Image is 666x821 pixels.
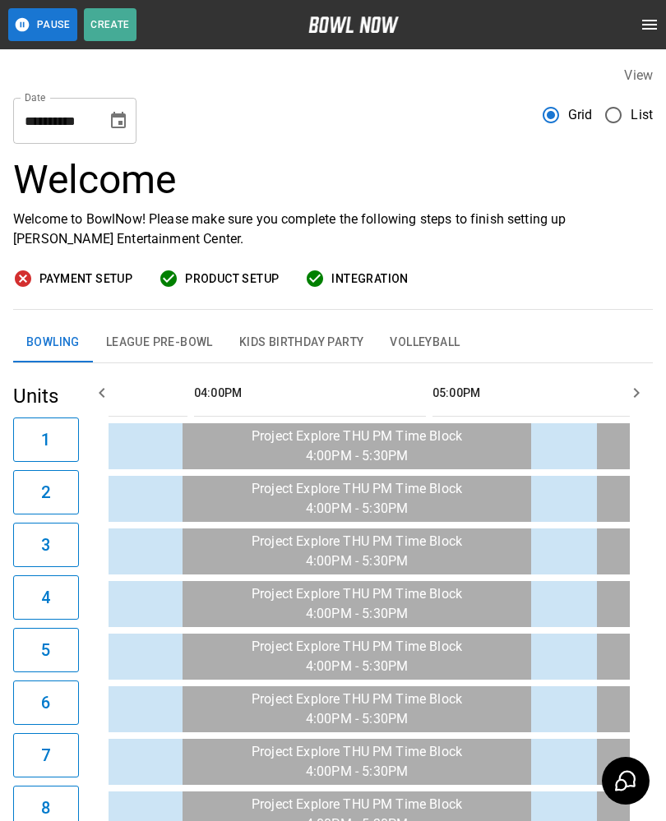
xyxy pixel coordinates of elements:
[13,210,653,249] p: Welcome to BowlNow! Please make sure you complete the following steps to finish setting up [PERSO...
[41,584,50,611] h6: 4
[226,323,377,362] button: Kids Birthday Party
[331,269,408,289] span: Integration
[13,323,93,362] button: Bowling
[13,575,79,620] button: 4
[13,470,79,514] button: 2
[39,269,132,289] span: Payment Setup
[41,742,50,768] h6: 7
[13,733,79,777] button: 7
[41,795,50,821] h6: 8
[185,269,279,289] span: Product Setup
[41,427,50,453] h6: 1
[13,157,653,203] h3: Welcome
[308,16,399,33] img: logo
[93,323,226,362] button: League Pre-Bowl
[41,532,50,558] h6: 3
[41,690,50,716] h6: 6
[13,323,653,362] div: inventory tabs
[13,417,79,462] button: 1
[84,8,136,41] button: Create
[377,323,473,362] button: Volleyball
[102,104,135,137] button: Choose date, selected date is Oct 9, 2025
[41,637,50,663] h6: 5
[8,8,77,41] button: Pause
[13,523,79,567] button: 3
[624,67,653,83] label: View
[13,680,79,725] button: 6
[41,479,50,505] h6: 2
[13,383,79,409] h5: Units
[631,105,653,125] span: List
[13,628,79,672] button: 5
[633,8,666,41] button: open drawer
[568,105,593,125] span: Grid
